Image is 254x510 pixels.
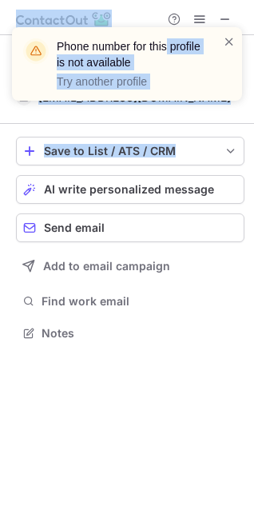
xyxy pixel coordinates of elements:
button: Notes [16,322,244,345]
button: Send email [16,213,244,242]
button: AI write personalized message [16,175,244,204]
span: AI write personalized message [44,183,214,196]
button: Find work email [16,290,244,313]
p: Try another profile [57,74,204,90]
div: Save to List / ATS / CRM [44,145,216,157]
img: ContactOut v5.3.10 [16,10,112,29]
span: Add to email campaign [43,260,170,273]
span: Send email [44,221,105,234]
span: Find work email [42,294,238,309]
button: save-profile-one-click [16,137,244,165]
header: Phone number for this profile is not available [57,38,204,70]
button: Add to email campaign [16,252,244,281]
img: warning [23,38,49,64]
span: Notes [42,326,238,341]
